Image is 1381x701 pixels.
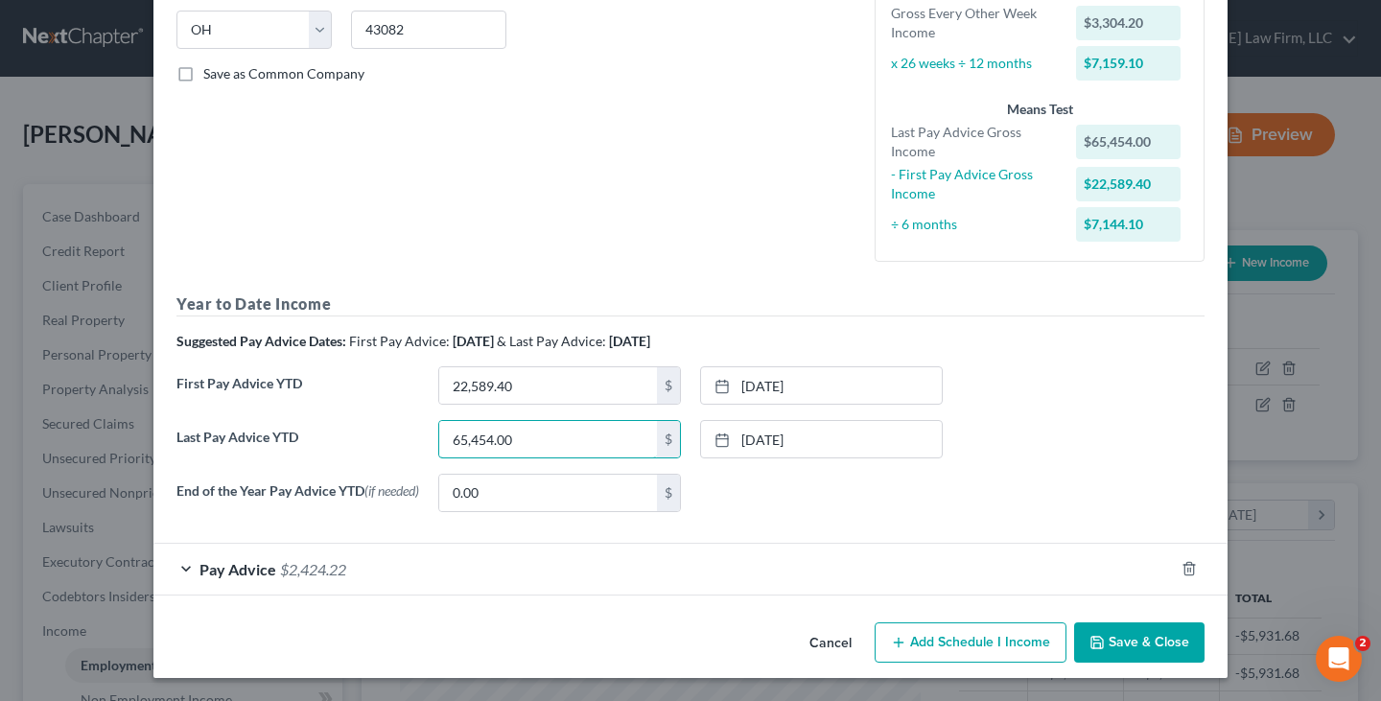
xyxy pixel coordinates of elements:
button: Save & Close [1074,622,1205,663]
span: First Pay Advice: [349,333,450,349]
label: First Pay Advice YTD [167,366,429,420]
span: 2 [1355,636,1370,651]
div: $ [657,475,680,511]
div: Means Test [891,100,1188,119]
button: Add Schedule I Income [875,622,1066,663]
span: $2,424.22 [280,560,346,578]
input: Enter zip... [351,11,506,49]
input: 0.00 [439,367,657,404]
div: $7,159.10 [1076,46,1182,81]
input: 0.00 [439,475,657,511]
div: Gross Every Other Week Income [881,4,1066,42]
a: [DATE] [701,367,942,404]
iframe: Intercom live chat [1316,636,1362,682]
strong: [DATE] [453,333,494,349]
div: $7,144.10 [1076,207,1182,242]
div: - First Pay Advice Gross Income [881,165,1066,203]
div: $ [657,367,680,404]
div: $22,589.40 [1076,167,1182,201]
label: Last Pay Advice YTD [167,420,429,474]
span: & Last Pay Advice: [497,333,606,349]
span: Pay Advice [199,560,276,578]
span: Save as Common Company [203,65,364,82]
label: End of the Year Pay Advice YTD [167,474,429,527]
div: $3,304.20 [1076,6,1182,40]
div: x 26 weeks ÷ 12 months [881,54,1066,73]
strong: Suggested Pay Advice Dates: [176,333,346,349]
strong: [DATE] [609,333,650,349]
h5: Year to Date Income [176,292,1205,316]
div: ÷ 6 months [881,215,1066,234]
span: (if needed) [364,482,419,499]
a: [DATE] [701,421,942,457]
button: Cancel [794,624,867,663]
div: $65,454.00 [1076,125,1182,159]
div: Last Pay Advice Gross Income [881,123,1066,161]
input: 0.00 [439,421,657,457]
div: $ [657,421,680,457]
